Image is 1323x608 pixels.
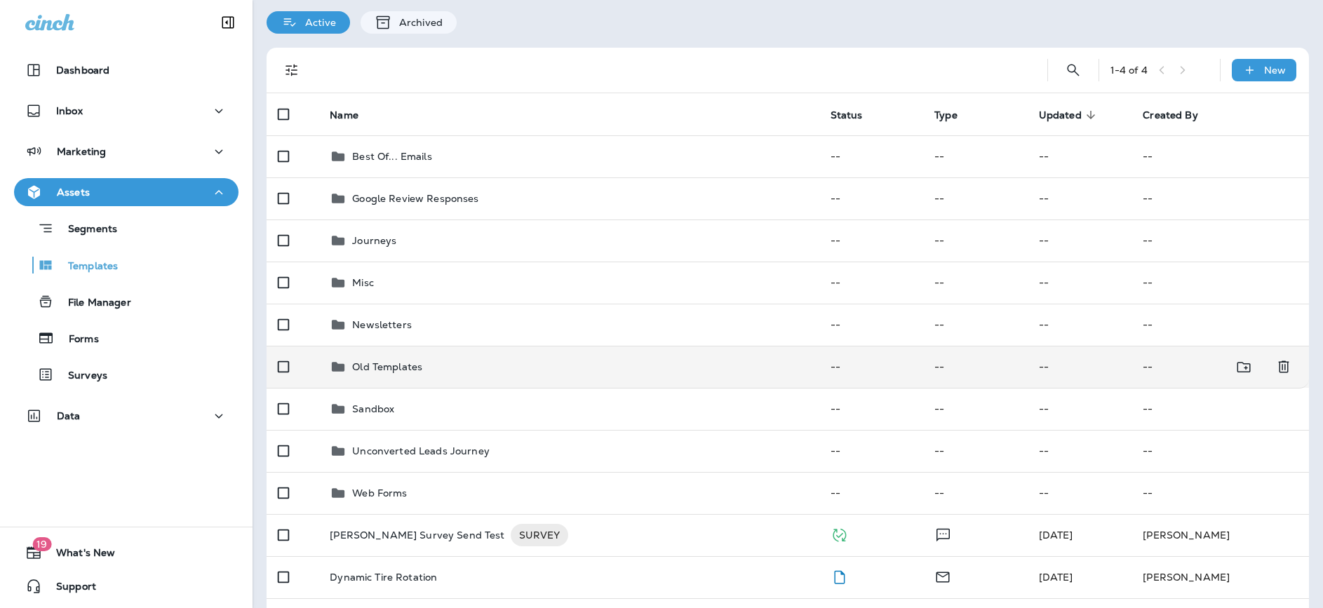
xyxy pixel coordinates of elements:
[14,402,239,430] button: Data
[1131,135,1309,177] td: --
[56,65,109,76] p: Dashboard
[923,262,1028,304] td: --
[1039,529,1073,541] span: Jason Munk
[1028,430,1132,472] td: --
[1143,109,1197,121] span: Created By
[1131,514,1309,556] td: [PERSON_NAME]
[57,187,90,198] p: Assets
[1110,65,1148,76] div: 1 - 4 of 4
[819,177,924,219] td: --
[1028,472,1132,514] td: --
[330,572,437,583] p: Dynamic Tire Rotation
[1028,304,1132,346] td: --
[1039,109,1100,121] span: Updated
[923,304,1028,346] td: --
[1230,353,1258,381] button: Move to folder
[819,430,924,472] td: --
[831,109,863,121] span: Status
[352,403,394,414] p: Sandbox
[352,151,431,162] p: Best Of... Emails
[330,109,377,121] span: Name
[1131,346,1256,388] td: --
[923,135,1028,177] td: --
[934,109,958,121] span: Type
[1131,472,1309,514] td: --
[278,56,306,84] button: Filters
[352,235,396,246] p: Journeys
[56,105,83,116] p: Inbox
[14,572,239,600] button: Support
[14,287,239,316] button: File Manager
[14,137,239,165] button: Marketing
[923,388,1028,430] td: --
[819,346,924,388] td: --
[14,213,239,243] button: Segments
[1131,388,1309,430] td: --
[831,527,848,540] span: Published
[934,109,976,121] span: Type
[1131,177,1309,219] td: --
[57,410,81,421] p: Data
[330,524,504,546] p: [PERSON_NAME] Survey Send Test
[330,109,358,121] span: Name
[54,297,131,310] p: File Manager
[14,56,239,84] button: Dashboard
[14,178,239,206] button: Assets
[1143,109,1216,121] span: Created By
[42,547,115,564] span: What's New
[352,445,490,457] p: Unconverted Leads Journey
[208,8,248,36] button: Collapse Sidebar
[1028,135,1132,177] td: --
[819,262,924,304] td: --
[14,323,239,353] button: Forms
[1131,262,1309,304] td: --
[819,472,924,514] td: --
[819,388,924,430] td: --
[819,304,924,346] td: --
[57,146,106,157] p: Marketing
[42,581,96,597] span: Support
[298,17,336,28] p: Active
[1028,388,1132,430] td: --
[1028,177,1132,219] td: --
[1131,556,1309,598] td: [PERSON_NAME]
[934,527,952,540] span: Text
[511,524,569,546] div: SURVEY
[14,539,239,567] button: 19What's New
[923,177,1028,219] td: --
[55,333,99,346] p: Forms
[923,219,1028,262] td: --
[1028,219,1132,262] td: --
[352,319,412,330] p: Newsletters
[1039,571,1073,583] span: Priscilla Valverde
[54,260,118,273] p: Templates
[819,219,924,262] td: --
[1059,56,1087,84] button: Search Templates
[54,223,117,237] p: Segments
[1131,219,1309,262] td: --
[1131,430,1309,472] td: --
[831,109,881,121] span: Status
[352,277,374,288] p: Misc
[1264,65,1286,76] p: New
[1270,353,1298,381] button: Delete
[819,135,924,177] td: --
[14,250,239,280] button: Templates
[352,487,407,499] p: Web Forms
[923,430,1028,472] td: --
[14,360,239,389] button: Surveys
[352,361,422,372] p: Old Templates
[1131,304,1309,346] td: --
[511,528,569,542] span: SURVEY
[392,17,443,28] p: Archived
[923,472,1028,514] td: --
[1039,109,1082,121] span: Updated
[352,193,478,204] p: Google Review Responses
[14,97,239,125] button: Inbox
[1028,262,1132,304] td: --
[54,370,107,383] p: Surveys
[831,569,848,582] span: Draft
[923,346,1028,388] td: --
[1028,346,1132,388] td: --
[934,569,951,582] span: Email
